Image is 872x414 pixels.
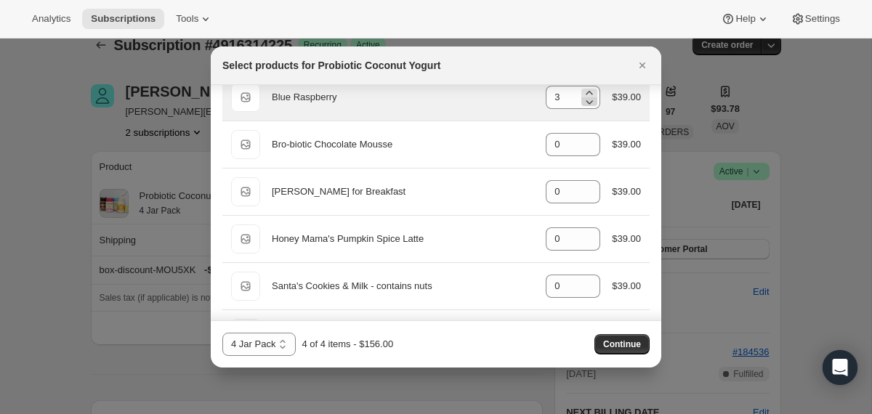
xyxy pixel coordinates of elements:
[612,184,641,199] div: $39.00
[91,13,156,25] span: Subscriptions
[612,232,641,246] div: $39.00
[167,9,222,29] button: Tools
[782,9,849,29] button: Settings
[272,232,534,246] div: Honey Mama's Pumpkin Spice Latte
[302,337,393,352] div: 4 of 4 items - $156.00
[272,184,534,199] div: [PERSON_NAME] for Breakfast
[82,9,164,29] button: Subscriptions
[805,13,840,25] span: Settings
[735,13,755,25] span: Help
[176,13,198,25] span: Tools
[272,137,534,152] div: Bro-biotic Chocolate Mousse
[632,55,653,76] button: Close
[612,137,641,152] div: $39.00
[612,90,641,105] div: $39.00
[32,13,70,25] span: Analytics
[23,9,79,29] button: Analytics
[272,90,534,105] div: Blue Raspberry
[603,338,641,350] span: Continue
[823,350,857,385] div: Open Intercom Messenger
[612,279,641,293] div: $39.00
[272,279,534,293] div: Santa's Cookies & Milk - contains nuts
[594,334,650,354] button: Continue
[712,9,778,29] button: Help
[222,58,441,73] h2: Select products for Probiotic Coconut Yogurt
